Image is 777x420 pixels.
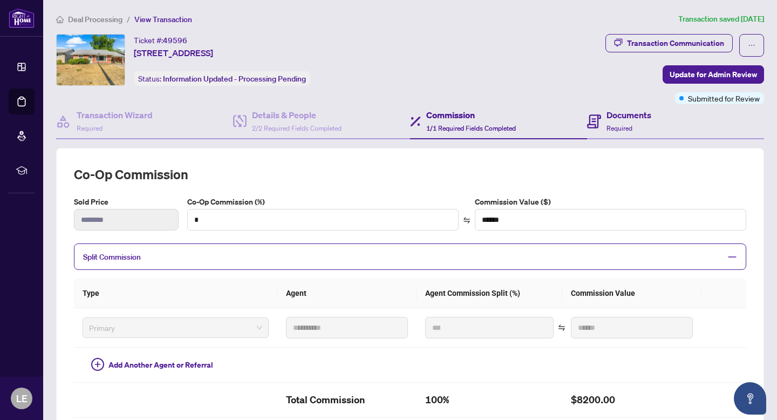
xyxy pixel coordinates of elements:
[89,320,262,336] span: Primary
[475,196,746,208] label: Commission Value ($)
[277,279,417,308] th: Agent
[562,279,701,308] th: Commission Value
[74,279,277,308] th: Type
[252,109,342,121] h4: Details & People
[425,391,554,409] h2: 100%
[678,13,764,25] article: Transaction saved [DATE]
[663,65,764,84] button: Update for Admin Review
[187,196,459,208] label: Co-Op Commission (%)
[670,66,757,83] span: Update for Admin Review
[163,36,187,45] span: 49596
[134,34,187,46] div: Ticket #:
[57,35,125,85] img: IMG-X12340563_1.jpg
[134,46,213,59] span: [STREET_ADDRESS]
[83,252,141,262] span: Split Commission
[605,34,733,52] button: Transaction Communication
[74,166,746,183] h2: Co-op Commission
[77,124,103,132] span: Required
[127,13,130,25] li: /
[56,16,64,23] span: home
[426,124,516,132] span: 1/1 Required Fields Completed
[83,356,222,374] button: Add Another Agent or Referral
[606,124,632,132] span: Required
[571,391,693,409] h2: $8200.00
[558,324,565,331] span: swap
[108,359,213,371] span: Add Another Agent or Referral
[77,109,153,121] h4: Transaction Wizard
[74,196,179,208] label: Sold Price
[688,92,760,104] span: Submitted for Review
[74,243,746,270] div: Split Commission
[463,216,471,224] span: swap
[163,74,306,84] span: Information Updated - Processing Pending
[734,382,766,415] button: Open asap
[68,15,122,24] span: Deal Processing
[91,358,104,371] span: plus-circle
[727,252,737,262] span: minus
[627,35,724,52] div: Transaction Communication
[286,391,408,409] h2: Total Commission
[16,391,28,406] span: LE
[134,15,192,24] span: View Transaction
[748,42,755,49] span: ellipsis
[134,71,310,86] div: Status:
[426,109,516,121] h4: Commission
[417,279,563,308] th: Agent Commission Split (%)
[252,124,342,132] span: 2/2 Required Fields Completed
[606,109,651,121] h4: Documents
[9,8,35,28] img: logo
